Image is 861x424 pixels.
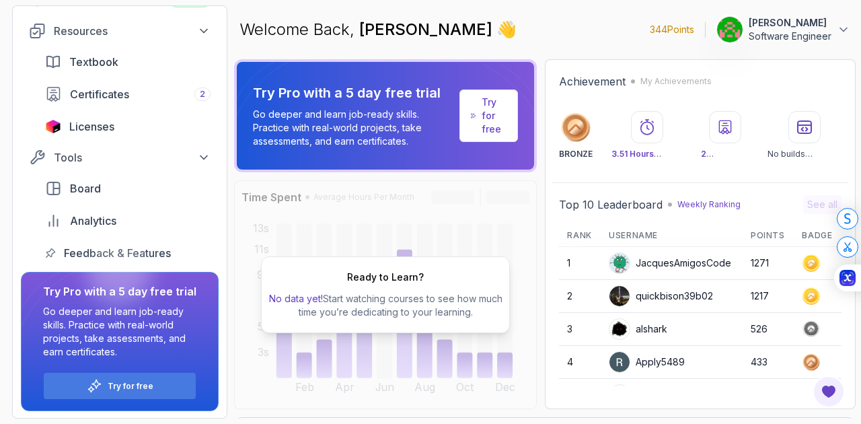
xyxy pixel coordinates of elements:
a: Try for free [108,381,153,392]
a: textbook [37,48,219,75]
th: Username [601,225,743,247]
button: Tools [21,145,219,170]
img: user profile image [609,385,630,405]
p: 344 Points [650,23,694,36]
td: 433 [743,346,794,379]
a: licenses [37,113,219,140]
span: Analytics [70,213,116,229]
a: Try for free [459,90,518,142]
span: Textbook [69,54,118,70]
p: Start watching courses to see how much time you’re dedicating to your learning. [267,292,504,319]
td: 1271 [743,247,794,280]
p: Weekly Ranking [677,199,741,210]
p: Watched [611,149,682,160]
a: board [37,175,219,202]
span: 2 [701,149,714,159]
p: Certificates [701,149,749,160]
img: user profile image [609,352,630,372]
p: Software Engineer [749,30,831,43]
td: 5 [559,379,601,412]
p: No builds completed [768,149,841,160]
img: user profile image [609,319,630,339]
th: Badge [794,225,841,247]
a: analytics [37,207,219,234]
td: 1217 [743,280,794,313]
div: IssaKass [609,384,673,406]
a: feedback [37,240,219,267]
div: Apply5489 [609,351,685,373]
td: 4 [559,346,601,379]
img: default monster avatar [609,253,630,273]
th: Rank [559,225,601,247]
p: Welcome Back, [239,19,517,40]
p: Try Pro with a 5 day free trial [253,83,454,102]
td: 3 [559,313,601,346]
td: 1 [559,247,601,280]
h2: Top 10 Leaderboard [559,197,663,213]
h2: Ready to Learn? [347,271,424,284]
button: user profile image[PERSON_NAME]Software Engineer [716,16,850,43]
td: 2 [559,280,601,313]
span: 3.51 Hours [611,149,661,159]
div: alshark [609,318,667,340]
div: Tools [54,149,211,166]
p: My Achievements [640,76,712,87]
img: user profile image [717,17,743,42]
p: Go deeper and learn job-ready skills. Practice with real-world projects, take assessments, and ea... [43,305,196,359]
span: Feedback & Features [64,245,171,261]
td: 526 [743,313,794,346]
p: Go deeper and learn job-ready skills. Practice with real-world projects, take assessments, and ea... [253,108,454,148]
td: 397 [743,379,794,412]
span: No data yet! [269,293,323,304]
button: Open Feedback Button [813,376,845,408]
a: certificates [37,81,219,108]
img: jetbrains icon [45,120,61,133]
th: Points [743,225,794,247]
span: 👋 [495,17,519,42]
div: JacquesAmigosCode [609,252,731,274]
span: Licenses [69,118,114,135]
div: Resources [54,23,211,39]
p: [PERSON_NAME] [749,16,831,30]
button: See all [803,195,841,214]
button: Resources [21,19,219,43]
div: quickbison39b02 [609,285,713,307]
h2: Achievement [559,73,626,90]
span: [PERSON_NAME] [359,20,496,39]
span: Board [70,180,101,197]
span: Certificates [70,86,129,102]
p: BRONZE [559,149,593,160]
img: user profile image [609,286,630,306]
a: Try for free [482,96,507,136]
span: 2 [200,89,205,100]
button: Try for free [43,372,196,400]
